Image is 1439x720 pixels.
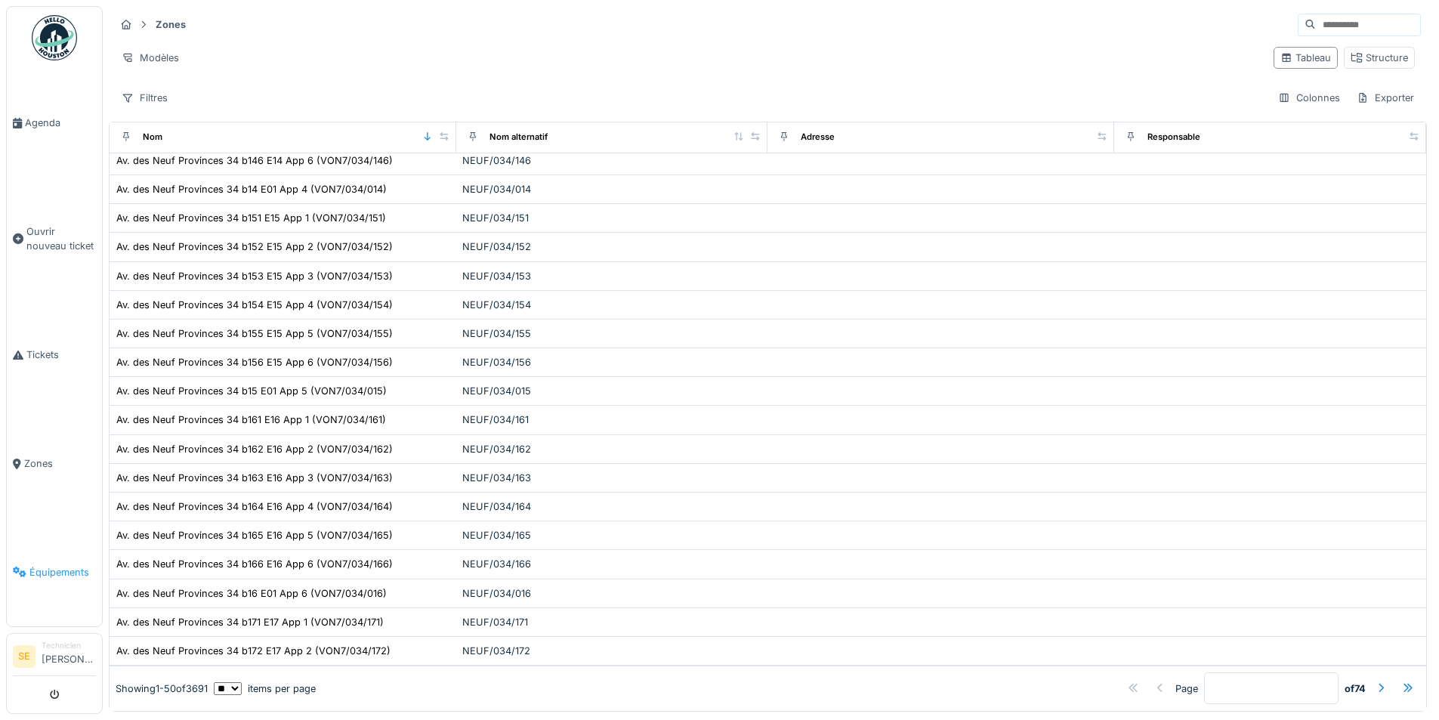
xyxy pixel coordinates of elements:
div: NEUF/034/164 [462,499,762,514]
a: Zones [7,409,102,518]
div: Av. des Neuf Provinces 34 b162 E16 App 2 (VON7/034/162) [116,442,393,456]
div: Nom alternatif [489,131,548,144]
a: Ouvrir nouveau ticket [7,178,102,301]
div: Showing 1 - 50 of 3691 [116,681,208,696]
div: Av. des Neuf Provinces 34 b164 E16 App 4 (VON7/034/164) [116,499,393,514]
div: Page [1175,681,1198,696]
div: NEUF/034/151 [462,211,762,225]
div: Av. des Neuf Provinces 34 b156 E15 App 6 (VON7/034/156) [116,355,393,369]
div: Nom [143,131,162,144]
div: Av. des Neuf Provinces 34 b161 E16 App 1 (VON7/034/161) [116,413,386,427]
span: Ouvrir nouveau ticket [26,224,96,253]
div: Filtres [115,87,174,109]
strong: Zones [150,17,192,32]
div: NEUF/034/153 [462,269,762,283]
div: Av. des Neuf Provinces 34 b165 E16 App 5 (VON7/034/165) [116,528,393,542]
span: Tickets [26,348,96,362]
div: NEUF/034/171 [462,615,762,629]
div: NEUF/034/163 [462,471,762,485]
div: NEUF/034/016 [462,586,762,601]
div: Av. des Neuf Provinces 34 b146 E14 App 6 (VON7/034/146) [116,153,393,168]
div: Av. des Neuf Provinces 34 b153 E15 App 3 (VON7/034/153) [116,269,393,283]
span: Équipements [29,565,96,579]
div: Av. des Neuf Provinces 34 b15 E01 App 5 (VON7/034/015) [116,384,387,398]
div: Structure [1351,51,1408,65]
a: SE Technicien[PERSON_NAME] [13,640,96,676]
li: [PERSON_NAME] [42,640,96,672]
div: Av. des Neuf Provinces 34 b172 E17 App 2 (VON7/034/172) [116,644,391,658]
div: NEUF/034/014 [462,182,762,196]
div: NEUF/034/165 [462,528,762,542]
div: Av. des Neuf Provinces 34 b163 E16 App 3 (VON7/034/163) [116,471,393,485]
div: NEUF/034/161 [462,413,762,427]
div: Technicien [42,640,96,651]
div: NEUF/034/154 [462,298,762,312]
div: Av. des Neuf Provinces 34 b171 E17 App 1 (VON7/034/171) [116,615,384,629]
div: NEUF/034/162 [462,442,762,456]
div: Av. des Neuf Provinces 34 b152 E15 App 2 (VON7/034/152) [116,239,393,254]
div: Exporter [1350,87,1421,109]
div: Adresse [801,131,835,144]
div: NEUF/034/156 [462,355,762,369]
div: Av. des Neuf Provinces 34 b151 E15 App 1 (VON7/034/151) [116,211,386,225]
div: Av. des Neuf Provinces 34 b155 E15 App 5 (VON7/034/155) [116,326,393,341]
div: NEUF/034/146 [462,153,762,168]
div: items per page [214,681,316,696]
div: Responsable [1147,131,1200,144]
div: Colonnes [1271,87,1347,109]
li: SE [13,645,36,668]
div: Av. des Neuf Provinces 34 b154 E15 App 4 (VON7/034/154) [116,298,393,312]
div: NEUF/034/166 [462,557,762,571]
a: Agenda [7,69,102,178]
div: Av. des Neuf Provinces 34 b14 E01 App 4 (VON7/034/014) [116,182,387,196]
div: NEUF/034/015 [462,384,762,398]
div: Modèles [115,47,186,69]
span: Zones [24,456,96,471]
div: Av. des Neuf Provinces 34 b166 E16 App 6 (VON7/034/166) [116,557,393,571]
div: Tableau [1280,51,1331,65]
div: Av. des Neuf Provinces 34 b16 E01 App 6 (VON7/034/016) [116,586,387,601]
div: NEUF/034/152 [462,239,762,254]
img: Badge_color-CXgf-gQk.svg [32,15,77,60]
a: Tickets [7,301,102,409]
div: NEUF/034/155 [462,326,762,341]
div: NEUF/034/172 [462,644,762,658]
strong: of 74 [1345,681,1366,696]
a: Équipements [7,518,102,626]
span: Agenda [25,116,96,130]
